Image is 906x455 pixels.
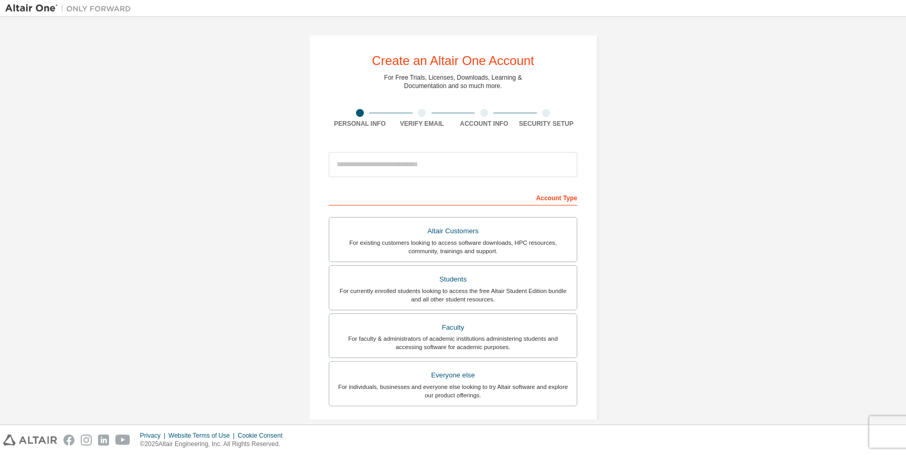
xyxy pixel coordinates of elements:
[140,440,289,449] p: © 2025 Altair Engineering, Inc. All Rights Reserved.
[81,435,92,446] img: instagram.svg
[336,368,570,383] div: Everyone else
[391,120,454,128] div: Verify Email
[336,272,570,287] div: Students
[140,431,168,440] div: Privacy
[336,320,570,335] div: Faculty
[384,73,522,90] div: For Free Trials, Licenses, Downloads, Learning & Documentation and so much more.
[63,435,74,446] img: facebook.svg
[238,431,288,440] div: Cookie Consent
[453,120,515,128] div: Account Info
[336,287,570,304] div: For currently enrolled students looking to access the free Altair Student Edition bundle and all ...
[372,55,534,67] div: Create an Altair One Account
[5,3,136,14] img: Altair One
[168,431,238,440] div: Website Terms of Use
[336,383,570,399] div: For individuals, businesses and everyone else looking to try Altair software and explore our prod...
[336,224,570,239] div: Altair Customers
[98,435,109,446] img: linkedin.svg
[115,435,131,446] img: youtube.svg
[329,120,391,128] div: Personal Info
[336,334,570,351] div: For faculty & administrators of academic institutions administering students and accessing softwa...
[329,189,577,205] div: Account Type
[515,120,578,128] div: Security Setup
[336,239,570,255] div: For existing customers looking to access software downloads, HPC resources, community, trainings ...
[3,435,57,446] img: altair_logo.svg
